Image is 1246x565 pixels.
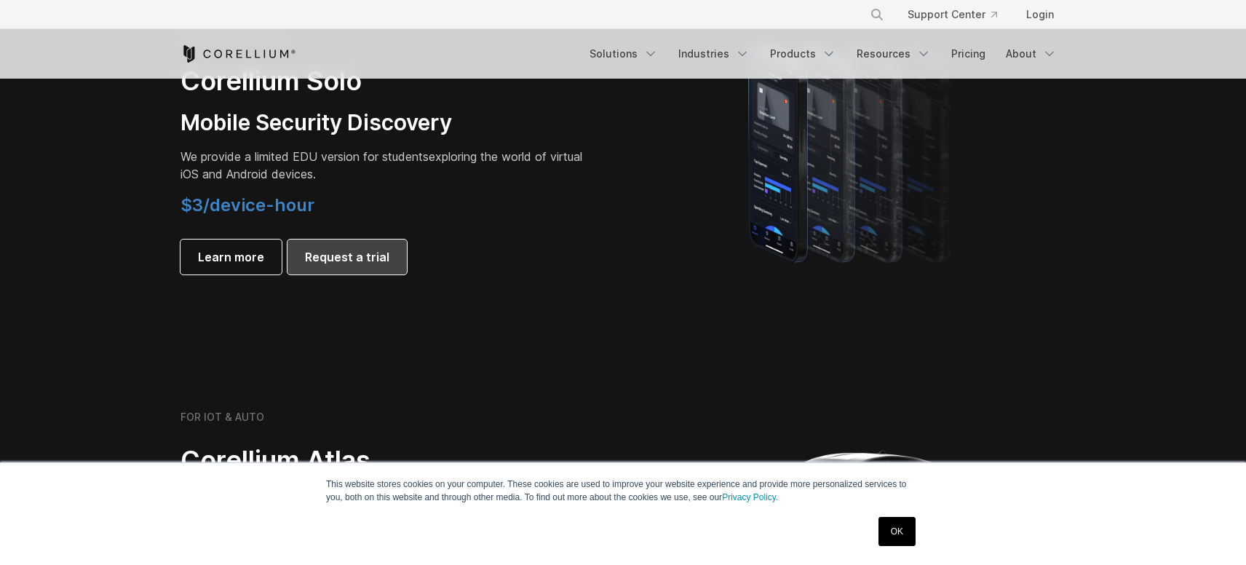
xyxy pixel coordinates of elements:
a: Pricing [943,41,994,67]
a: Industries [670,41,758,67]
a: Request a trial [287,240,407,274]
a: Login [1015,1,1066,28]
a: Privacy Policy. [722,492,778,502]
span: Request a trial [305,248,389,266]
span: We provide a limited EDU version for students [180,149,429,164]
a: Learn more [180,240,282,274]
h2: Corellium Atlas [180,444,588,477]
div: Navigation Menu [852,1,1066,28]
div: Navigation Menu [581,41,1066,67]
a: About [997,41,1066,67]
span: $3/device-hour [180,194,314,216]
a: Support Center [896,1,1009,28]
a: OK [878,517,916,546]
a: Corellium Home [180,45,296,63]
h3: Mobile Security Discovery [180,109,588,137]
p: This website stores cookies on your computer. These cookies are used to improve your website expe... [326,478,920,504]
a: Products [761,41,845,67]
span: Learn more [198,248,264,266]
h2: Corellium Solo [180,65,588,98]
img: A lineup of four iPhone models becoming more gradient and blurred [719,25,985,280]
h6: FOR IOT & AUTO [180,411,264,424]
a: Solutions [581,41,667,67]
button: Search [864,1,890,28]
a: Resources [848,41,940,67]
p: exploring the world of virtual iOS and Android devices. [180,148,588,183]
